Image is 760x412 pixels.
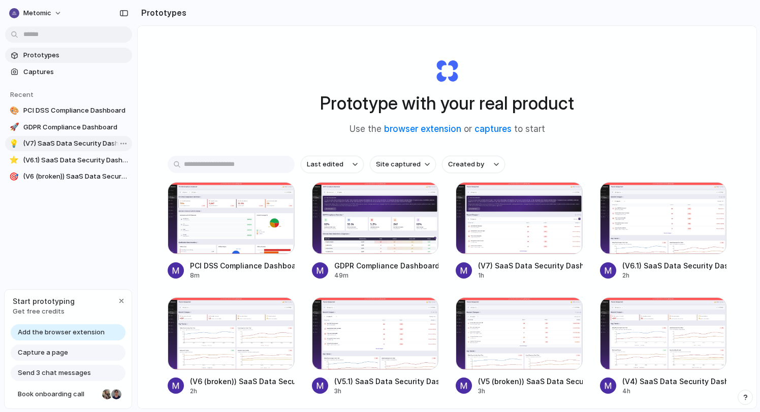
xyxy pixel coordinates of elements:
[190,271,295,280] div: 8m
[9,106,19,116] div: 🎨
[376,159,421,169] span: Site captured
[456,297,583,395] a: (V5 (broken)) SaaS Data Security Dashboard(V5 (broken)) SaaS Data Security Dashboard3h
[478,387,583,396] div: 3h
[384,124,461,134] a: browser extension
[5,169,132,184] a: 🎯(V6 (broken)) SaaS Data Security Dashboard
[5,64,132,80] a: Captures
[334,376,439,387] div: (V5.1) SaaS Data Security Dashboard
[11,386,125,402] a: Book onboarding call
[5,48,132,63] a: Prototypes
[334,271,439,280] div: 49m
[23,122,128,132] span: GDPR Compliance Dashboard
[5,136,132,151] a: 💡(V7) SaaS Data Security Dashboard
[622,376,727,387] div: (V4) SaaS Data Security Dashboard
[448,159,484,169] span: Created by
[23,171,128,182] span: (V6 (broken)) SaaS Data Security Dashboard
[18,348,68,358] span: Capture a page
[23,139,128,149] span: (V7) SaaS Data Security Dashboard
[9,139,19,149] div: 💡
[18,389,98,399] span: Book onboarding call
[110,388,122,400] div: Christian Iacullo
[10,90,34,98] span: Recent
[600,182,727,280] a: (V6.1) SaaS Data Security Dashboard(V6.1) SaaS Data Security Dashboard2h
[23,67,128,77] span: Captures
[456,182,583,280] a: (V7) SaaS Data Security Dashboard(V7) SaaS Data Security Dashboard1h
[23,8,51,18] span: Metomic
[190,387,295,396] div: 2h
[622,271,727,280] div: 2h
[600,297,727,395] a: (V4) SaaS Data Security Dashboard(V4) SaaS Data Security Dashboard4h
[301,156,364,173] button: Last edited
[478,260,583,271] div: (V7) SaaS Data Security Dashboard
[350,123,545,136] span: Use the or to start
[5,120,132,135] a: 🚀GDPR Compliance Dashboard
[5,103,132,118] a: 🎨PCI DSS Compliance Dashboard
[334,260,439,271] div: GDPR Compliance Dashboard
[23,155,128,165] span: (V6.1) SaaS Data Security Dashboard
[312,182,439,280] a: GDPR Compliance DashboardGDPR Compliance Dashboard49m
[137,7,186,19] h2: Prototypes
[5,153,132,168] a: ⭐(V6.1) SaaS Data Security Dashboard
[312,297,439,395] a: (V5.1) SaaS Data Security Dashboard(V5.1) SaaS Data Security Dashboard3h
[307,159,343,169] span: Last edited
[9,171,19,182] div: 🎯
[168,182,295,280] a: PCI DSS Compliance DashboardPCI DSS Compliance Dashboard8m
[13,296,75,306] span: Start prototyping
[23,106,128,116] span: PCI DSS Compliance Dashboard
[622,387,727,396] div: 4h
[190,260,295,271] div: PCI DSS Compliance Dashboard
[622,260,727,271] div: (V6.1) SaaS Data Security Dashboard
[5,5,67,21] button: Metomic
[478,376,583,387] div: (V5 (broken)) SaaS Data Security Dashboard
[9,122,19,132] div: 🚀
[320,90,574,117] h1: Prototype with your real product
[334,387,439,396] div: 3h
[13,306,75,317] span: Get free credits
[190,376,295,387] div: (V6 (broken)) SaaS Data Security Dashboard
[442,156,505,173] button: Created by
[23,50,128,60] span: Prototypes
[18,368,91,378] span: Send 3 chat messages
[478,271,583,280] div: 1h
[101,388,113,400] div: Nicole Kubica
[18,327,105,337] span: Add the browser extension
[474,124,512,134] a: captures
[370,156,436,173] button: Site captured
[9,155,19,165] div: ⭐
[168,297,295,395] a: (V6 (broken)) SaaS Data Security Dashboard(V6 (broken)) SaaS Data Security Dashboard2h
